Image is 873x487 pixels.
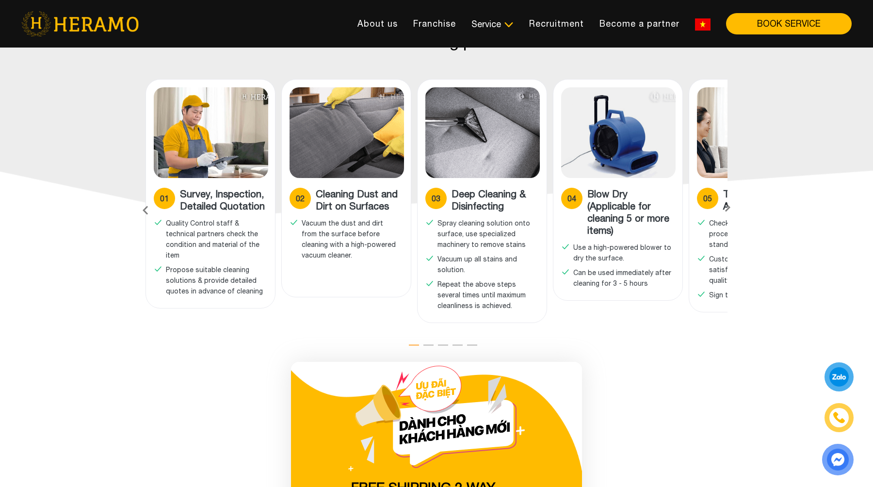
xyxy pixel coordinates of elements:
a: About us [350,13,405,34]
img: checked.svg [697,218,706,227]
a: phone-icon [826,405,852,431]
img: checked.svg [561,267,570,276]
font: BOOK SERVICE [757,18,821,29]
img: checked.svg [697,290,706,298]
img: checked.svg [561,242,570,251]
font: Repeat the above steps several times until maximum cleanliness is achieved. [437,280,526,309]
font: Propose suitable cleaning solutions & provide detailed quotes in advance of cleaning [166,266,263,295]
font: Can be used immediately after cleaning for 3 - 5 hours [573,269,671,287]
font: About us [357,18,398,29]
img: Heramo surface dust cleaning process [290,87,404,178]
img: checked.svg [154,264,162,273]
font: Deep Cleaning & Disinfecting [452,188,526,211]
font: Standard cleaning procedures [327,32,546,50]
font: Recruitment [529,18,584,29]
font: 05 [703,194,712,203]
font: Use a high-powered blower to dry the surface. [573,243,671,262]
font: Vacuum up all stains and solution. [437,255,517,274]
font: Blow Dry (Applicable for cleaning 5 or more items) [587,188,669,236]
a: Recruitment [521,13,592,34]
font: Vacuum the dust and dirt from the surface before cleaning with a high-powered vacuum cleaner. [302,219,396,259]
img: heramo-logo.png [21,11,139,36]
a: Franchise [405,13,464,34]
font: Franchise [413,18,456,29]
img: Heramo testing and acceptance process [697,87,811,178]
img: checked.svg [154,218,162,227]
font: Quality Control staff & technical partners check the condition and material of the item [166,219,259,259]
img: Offer Header [348,366,525,471]
font: Survey, Inspection, Detailed Quotation [180,188,265,211]
img: checked.svg [425,254,434,262]
img: vn-flag.png [695,18,711,31]
font: Testing & Acceptance [723,188,776,211]
img: checked.svg [425,279,434,288]
font: 01 [160,194,169,203]
img: phone-icon [834,412,844,423]
img: checked.svg [425,218,434,227]
img: Heramo sofa cleaning process, consultation, inspection and detailed quotation [154,87,268,178]
font: 03 [432,194,440,203]
a: BOOK SERVICE [718,19,852,28]
font: Become a partner [599,18,679,29]
font: Customer checks & is satisfied with the processing quality [709,255,803,284]
a: Become a partner [592,13,687,34]
font: 02 [296,194,305,203]
img: Heramo dry cleaning process [561,87,676,178]
img: checked.svg [697,254,706,262]
img: Heramo post-cleaning and sterilization process [425,87,540,178]
img: checked.svg [290,218,298,227]
button: BOOK SERVICE [726,13,852,34]
font: Cleaning Dust and Dirt on Surfaces [316,188,398,211]
img: subToggleIcon [503,20,514,30]
font: Spray cleaning solution onto surface, use specialized machinery to remove stains [437,219,530,248]
font: 04 [567,194,576,203]
font: Check the quality of the processing to meet standards [709,219,787,248]
font: Service [471,19,501,29]
font: Sign the acceptance report [709,291,798,299]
